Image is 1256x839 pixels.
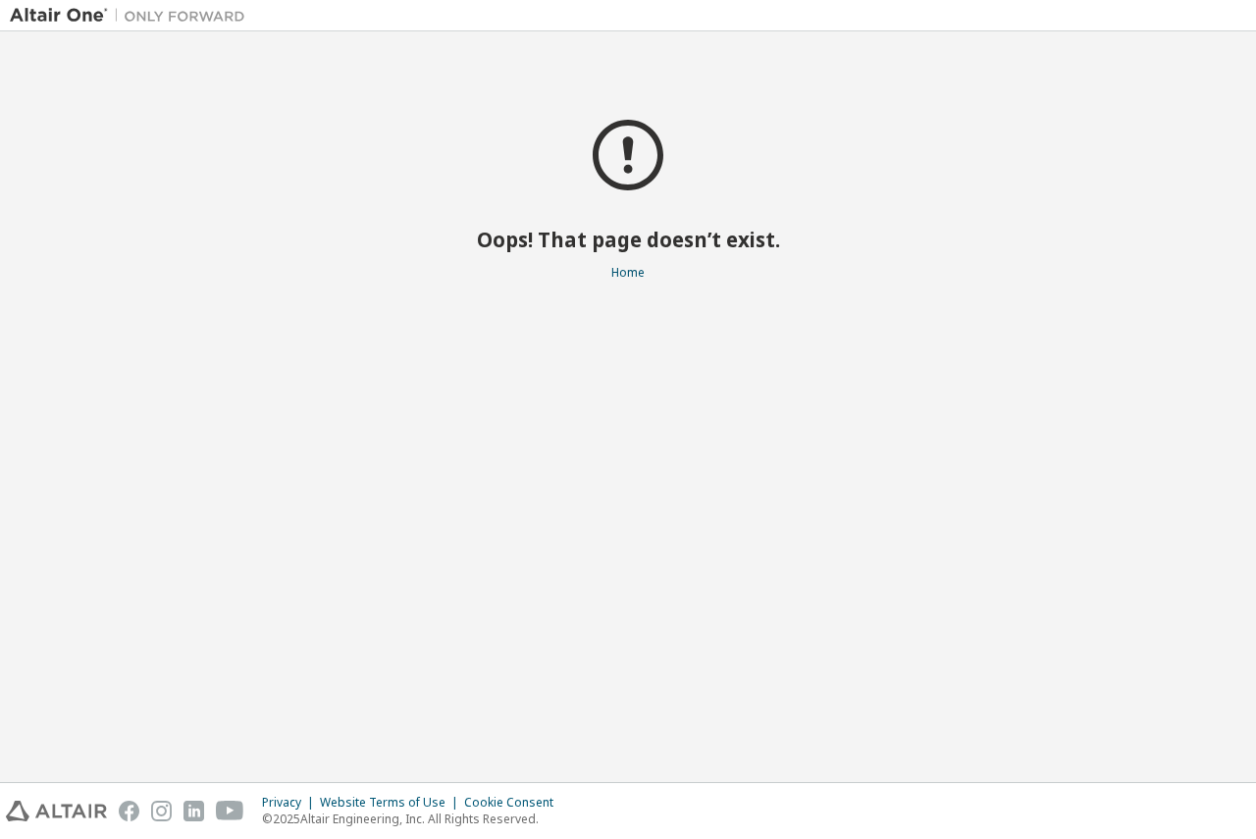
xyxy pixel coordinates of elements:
[10,227,1246,252] h2: Oops! That page doesn’t exist.
[464,795,565,811] div: Cookie Consent
[320,795,464,811] div: Website Terms of Use
[262,811,565,827] p: © 2025 Altair Engineering, Inc. All Rights Reserved.
[10,6,255,26] img: Altair One
[216,801,244,821] img: youtube.svg
[151,801,172,821] img: instagram.svg
[183,801,204,821] img: linkedin.svg
[262,795,320,811] div: Privacy
[119,801,139,821] img: facebook.svg
[611,264,645,281] a: Home
[6,801,107,821] img: altair_logo.svg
